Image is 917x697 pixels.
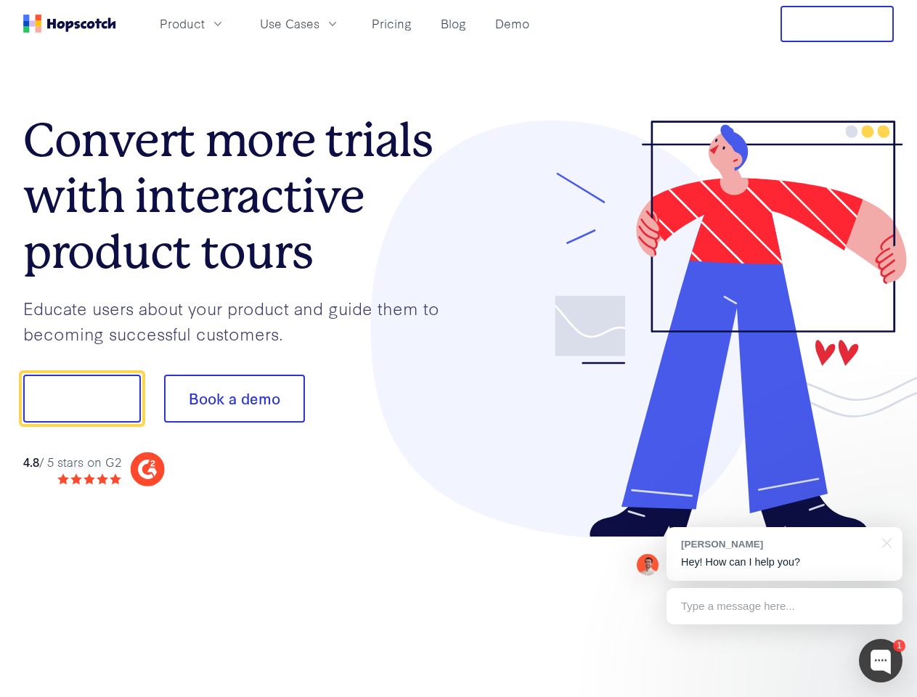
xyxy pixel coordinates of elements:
a: Demo [489,12,535,36]
h1: Convert more trials with interactive product tours [23,113,459,280]
a: Home [23,15,116,33]
div: [PERSON_NAME] [681,537,873,551]
a: Pricing [366,12,417,36]
img: Mark Spera [637,554,659,576]
a: Blog [435,12,472,36]
strong: 4.8 [23,453,39,470]
button: Use Cases [251,12,349,36]
div: / 5 stars on G2 [23,453,121,471]
button: Show me! [23,375,141,423]
div: 1 [893,640,905,652]
button: Free Trial [781,6,894,42]
p: Educate users about your product and guide them to becoming successful customers. [23,295,459,346]
button: Product [151,12,234,36]
span: Product [160,15,205,33]
div: Type a message here... [667,588,902,624]
button: Book a demo [164,375,305,423]
p: Hey! How can I help you? [681,555,888,570]
span: Use Cases [260,15,319,33]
